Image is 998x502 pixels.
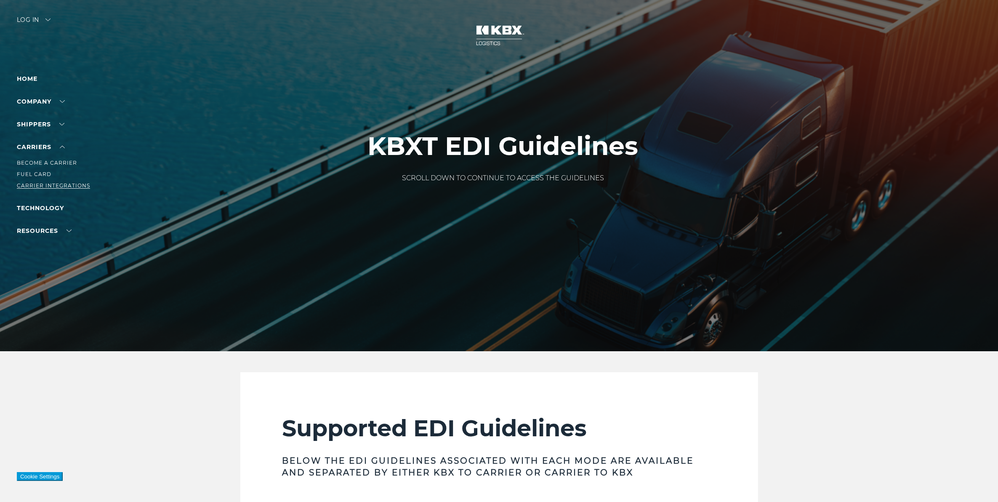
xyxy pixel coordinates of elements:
[17,120,64,128] a: SHIPPERS
[17,17,51,29] div: Log in
[368,173,639,183] p: SCROLL DOWN TO CONTINUE TO ACCESS THE GUIDELINES
[17,75,37,83] a: Home
[17,204,64,212] a: Technology
[17,227,72,235] a: RESOURCES
[17,182,90,189] a: Carrier Integrations
[282,414,716,442] h2: Supported EDI Guidelines
[17,143,65,151] a: Carriers
[368,132,639,160] h1: KBXT EDI Guidelines
[282,455,716,478] h3: Below the EDI Guidelines associated with each mode are available and separated by either KBX to C...
[17,98,65,105] a: Company
[17,171,51,177] a: Fuel Card
[17,472,63,481] button: Cookie Settings
[17,160,77,166] a: Become a Carrier
[468,17,531,54] img: kbx logo
[45,19,51,21] img: arrow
